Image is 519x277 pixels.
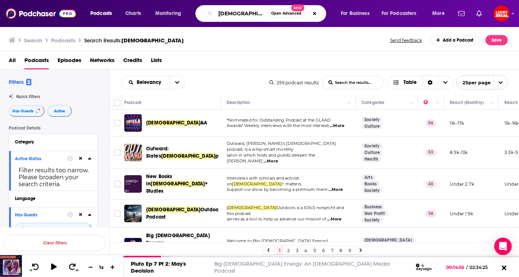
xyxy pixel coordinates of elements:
[455,7,468,20] a: Show notifications dropdown
[200,120,207,126] span: &A
[146,119,207,127] a: [DEMOGRAPHIC_DATA]&A
[22,227,45,231] span: Has guests
[227,216,327,222] span: serves as a tool to help us advance our mission of
[202,5,333,22] div: Search podcasts, credits, & more...
[6,7,76,20] a: Podchaser - Follow, Share and Rate Podcasts
[124,205,142,222] img: LGBTQ Outdoors Podcast
[227,205,277,210] span: [DEMOGRAPHIC_DATA]
[293,246,301,255] a: 3
[24,54,49,69] span: Podcasts
[450,149,468,155] p: 8.5k-13k
[24,37,42,44] h3: Search
[227,238,328,249] span: Welcome to Big [DEMOGRAPHIC_DATA] Energy! [PERSON_NAME], [PERSON_NAME], and
[362,237,415,243] a: [DEMOGRAPHIC_DATA]
[388,37,424,43] button: Send feedback
[341,8,370,19] span: For Business
[450,98,484,107] div: Reach (Monthly)
[416,263,440,271] div: 4 days ago
[131,260,186,274] a: Pluto Ep 7 Pt 2: May's Decision
[468,265,495,270] span: 02:34:25
[75,269,78,272] span: 30
[488,99,497,107] button: Column Actions
[151,54,162,69] a: Lists
[387,76,453,89] button: Choose View
[146,207,200,213] span: [DEMOGRAPHIC_DATA]
[155,8,181,19] span: Monitoring
[485,35,508,45] button: Save
[146,173,218,195] a: New Books in[DEMOGRAPHIC_DATA]+ Studies
[85,8,121,19] button: open menu
[122,80,169,85] button: open menu
[114,120,121,126] span: Toggle select row
[422,76,438,89] div: Sort Direction
[425,210,436,217] p: 36
[362,150,383,155] a: Culture
[9,78,31,85] h2: Filters
[215,153,235,159] span: podcast
[15,167,91,188] div: Filter results too narrow. Please broaden your search criteria.
[215,8,268,19] input: Search podcasts, credits, & more...
[493,5,510,22] span: Logged in as annagregory
[362,181,379,187] a: Books
[407,99,416,107] button: Column Actions
[446,265,466,270] span: 00:14:56
[30,269,32,272] span: 10
[4,235,106,251] button: Clear Filters
[430,35,480,45] a: Add a Podcast
[90,54,114,69] a: Networks
[457,77,491,88] span: 25 per page
[124,114,142,132] img: LGBTQ&A
[311,246,318,255] a: 5
[15,223,91,234] h2: filter dropdown
[66,263,80,272] button: 30
[268,9,305,18] button: Open AdvancedNew
[425,149,436,156] p: 53
[456,76,508,89] button: open menu
[58,54,81,69] a: Episodes
[425,119,436,127] p: 56
[123,54,142,69] a: Credits
[146,146,169,159] span: Outward: Slate's
[28,263,42,272] button: 10
[15,210,67,219] button: Has Guests
[362,217,382,223] a: Society
[450,120,464,126] p: 11k-17k
[146,232,218,261] a: Big [DEMOGRAPHIC_DATA] Energy: An[DEMOGRAPHIC_DATA]+ Media Podcast
[169,76,185,89] button: open menu
[15,139,87,145] div: Category
[227,98,250,107] div: Description
[227,205,344,216] span: Outdoors is a 501c3 nonprofit and this podcast
[450,181,474,187] p: Under 2.7k
[124,144,142,161] a: Outward: Slate's LGBTQ podcast
[227,123,329,128] span: Awards* Weekly interviews with the most interesti
[362,117,382,123] a: Society
[282,181,302,186] span: + matters.
[9,126,98,131] p: Podcast Details
[124,238,142,255] img: Big Gay Energy: An LGBTQ+ Media Podcast
[362,204,385,210] a: Business
[362,98,384,107] div: Categories
[403,80,417,85] span: Table
[494,238,512,255] div: Open Intercom Messenger
[16,94,40,99] span: Quick Filters
[9,105,44,117] button: Has Guests
[137,80,164,85] span: Relevancy
[362,211,388,216] a: Non Profit
[493,5,510,22] img: User Profile
[15,223,91,234] button: open menu
[327,216,342,222] span: ...More
[302,246,309,255] a: 4
[227,118,331,123] span: *Nominated for Outstanding Podcast at the GLAAD
[227,187,328,192] span: Support our show by becoming a premium mem
[432,8,445,19] span: More
[54,109,65,113] span: Active
[330,123,344,129] span: ...More
[15,196,87,201] div: Language
[320,246,327,255] a: 6
[51,37,75,44] h3: Podcasts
